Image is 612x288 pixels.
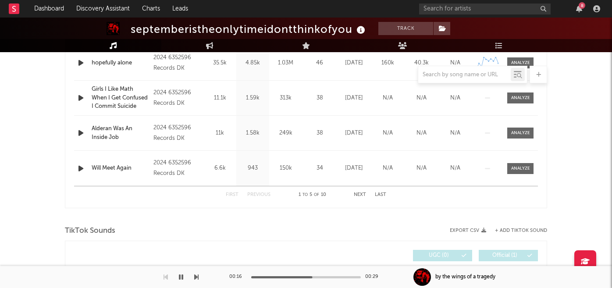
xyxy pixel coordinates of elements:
button: UGC(0) [413,250,472,261]
div: [DATE] [339,129,369,138]
div: 1 5 10 [288,190,336,200]
div: [DATE] [339,94,369,103]
div: N/A [441,59,470,68]
div: 1.03M [271,59,300,68]
div: 46 [304,59,335,68]
button: Official(1) [479,250,538,261]
div: 1.58k [238,129,267,138]
span: of [314,193,319,197]
div: 150k [271,164,300,173]
div: N/A [407,129,436,138]
button: Previous [247,192,270,197]
div: N/A [441,94,470,103]
span: Official ( 1 ) [484,253,525,258]
div: 40.3k [407,59,436,68]
div: N/A [407,164,436,173]
div: [DATE] [339,59,369,68]
div: 8 [579,2,585,9]
div: by the wings of a tragedy [435,273,495,281]
div: N/A [441,129,470,138]
button: Export CSV [450,228,486,233]
button: 8 [576,5,582,12]
button: + Add TikTok Sound [495,228,547,233]
div: 943 [238,164,267,173]
div: [DATE] [339,164,369,173]
span: to [302,193,308,197]
a: hopefully alone [92,59,149,68]
div: 00:16 [229,272,247,282]
a: Alderan Was An Inside Job [92,124,149,142]
button: Track [378,22,433,35]
a: Will Meet Again [92,164,149,173]
div: N/A [373,129,402,138]
div: 00:29 [365,272,383,282]
input: Search for artists [419,4,551,14]
div: 11.1k [206,94,234,103]
span: TikTok Sounds [65,226,115,236]
div: N/A [373,164,402,173]
div: 2024 6352596 Records DK [153,53,201,74]
button: First [226,192,238,197]
div: 4.85k [238,59,267,68]
div: 249k [271,129,300,138]
div: septemberistheonlytimeidontthinkofyou [131,22,367,36]
div: 11k [206,129,234,138]
div: 38 [304,94,335,103]
div: N/A [407,94,436,103]
div: N/A [441,164,470,173]
input: Search by song name or URL [418,71,511,78]
div: 2024 6352596 Records DK [153,88,201,109]
div: 160k [373,59,402,68]
div: 313k [271,94,300,103]
button: Next [354,192,366,197]
div: 6.6k [206,164,234,173]
a: Girls I Like Math When I Get Confused I Commit Suicide [92,85,149,111]
div: 38 [304,129,335,138]
div: 1.59k [238,94,267,103]
button: Last [375,192,386,197]
button: + Add TikTok Sound [486,228,547,233]
div: 35.5k [206,59,234,68]
div: 2024 6352596 Records DK [153,158,201,179]
span: UGC ( 0 ) [419,253,459,258]
div: 2024 6352596 Records DK [153,123,201,144]
div: N/A [373,94,402,103]
div: 34 [304,164,335,173]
